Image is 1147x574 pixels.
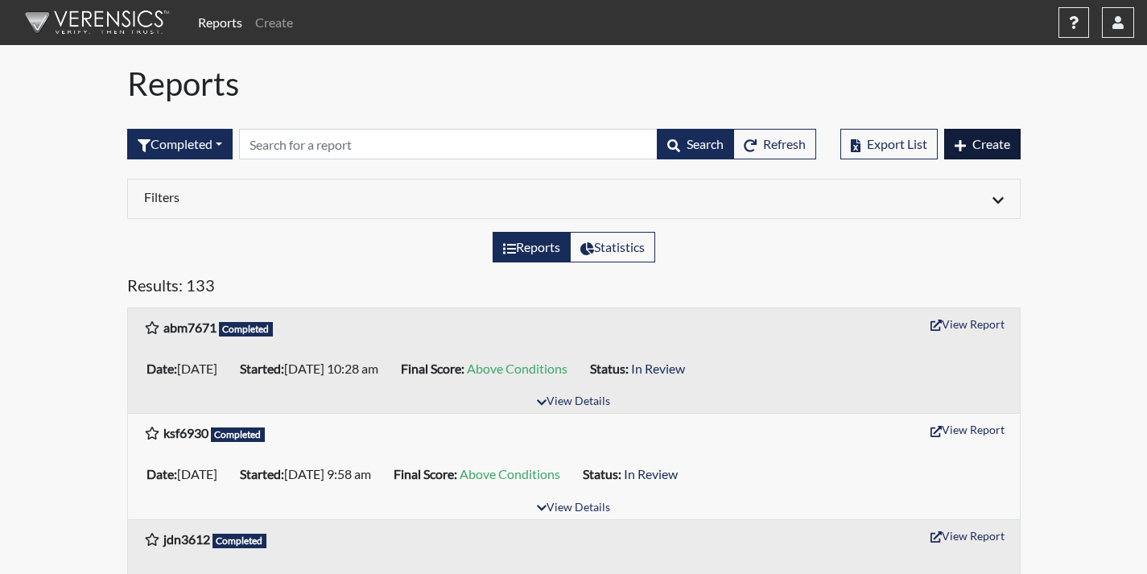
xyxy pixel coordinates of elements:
span: In Review [631,361,685,376]
button: View Report [923,312,1012,337]
b: Started: [240,466,284,481]
span: Above Conditions [460,466,560,481]
h6: Filters [144,189,562,204]
b: Status: [590,361,629,376]
button: View Report [923,417,1012,442]
button: View Details [530,391,617,413]
b: jdn3612 [163,531,210,547]
button: Search [657,129,734,159]
b: Date: [146,466,177,481]
button: Completed [127,129,233,159]
b: Final Score: [394,466,457,481]
b: Final Score: [401,361,464,376]
b: Date: [146,361,177,376]
li: [DATE] [140,461,233,487]
a: Reports [192,6,249,39]
label: View statistics about completed interviews [570,232,655,262]
button: Export List [840,129,938,159]
h1: Reports [127,64,1021,103]
button: View Report [923,523,1012,548]
span: Completed [219,322,274,337]
li: [DATE] [140,356,233,382]
h5: Results: 133 [127,275,1021,301]
b: abm7671 [163,320,217,335]
span: Completed [212,534,267,548]
a: Create [249,6,299,39]
span: Above Conditions [467,361,567,376]
div: Filter by interview status [127,129,233,159]
span: Refresh [763,136,806,151]
div: Click to expand/collapse filters [132,189,1016,209]
b: Started: [240,361,284,376]
button: View Details [530,498,617,519]
span: Completed [211,427,266,442]
button: Create [944,129,1021,159]
span: Create [972,136,1010,151]
label: View the list of reports [493,232,571,262]
span: Search [687,136,724,151]
li: [DATE] 10:28 am [233,356,394,382]
input: Search by Registration ID, Interview Number, or Investigation Name. [239,129,658,159]
b: Status: [583,466,621,481]
span: In Review [624,466,678,481]
span: Export List [867,136,927,151]
button: Refresh [733,129,816,159]
li: [DATE] 9:58 am [233,461,387,487]
b: ksf6930 [163,425,208,440]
